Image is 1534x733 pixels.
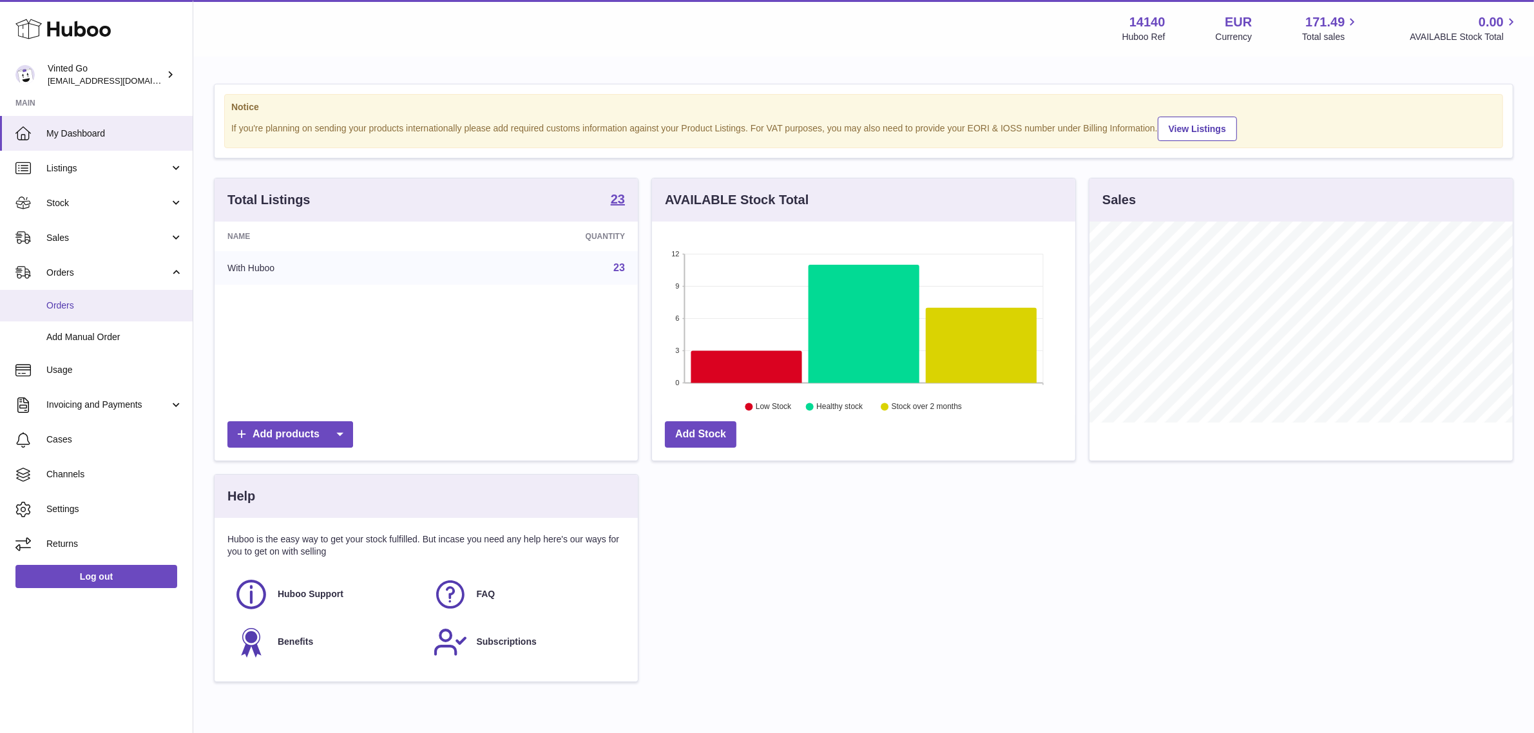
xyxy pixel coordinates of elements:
img: internalAdmin-14140@internal.huboo.com [15,65,35,84]
a: Add Stock [665,421,736,448]
h3: Total Listings [227,191,311,209]
a: FAQ [433,577,619,612]
a: Benefits [234,625,420,660]
span: Sales [46,232,169,244]
div: If you're planning on sending your products internationally please add required customs informati... [231,115,1496,141]
text: 3 [675,347,679,354]
span: Usage [46,364,183,376]
a: Add products [227,421,353,448]
h3: AVAILABLE Stock Total [665,191,809,209]
span: Cases [46,433,183,446]
a: Huboo Support [234,577,420,612]
span: Subscriptions [477,636,537,648]
a: 0.00 AVAILABLE Stock Total [1410,14,1519,43]
span: My Dashboard [46,128,183,140]
h3: Help [227,488,255,505]
text: 12 [671,250,679,258]
div: Vinted Go [48,62,164,87]
text: 6 [675,314,679,322]
span: Returns [46,538,183,550]
span: Add Manual Order [46,331,183,343]
span: Total sales [1302,31,1359,43]
text: Healthy stock [816,403,863,412]
text: Low Stock [756,403,792,412]
h3: Sales [1102,191,1136,209]
span: 0.00 [1479,14,1504,31]
strong: Notice [231,101,1496,113]
th: Quantity [438,222,638,251]
a: 171.49 Total sales [1302,14,1359,43]
p: Huboo is the easy way to get your stock fulfilled. But incase you need any help here's our ways f... [227,533,625,558]
text: Stock over 2 months [892,403,962,412]
a: 23 [613,262,625,273]
span: Huboo Support [278,588,343,600]
a: Log out [15,565,177,588]
span: Settings [46,503,183,515]
th: Name [215,222,438,251]
text: 9 [675,282,679,290]
a: 23 [611,193,625,208]
span: Channels [46,468,183,481]
span: AVAILABLE Stock Total [1410,31,1519,43]
td: With Huboo [215,251,438,285]
div: Currency [1216,31,1252,43]
span: [EMAIL_ADDRESS][DOMAIN_NAME] [48,75,189,86]
span: FAQ [477,588,495,600]
span: Orders [46,267,169,279]
strong: 14140 [1129,14,1165,31]
a: Subscriptions [433,625,619,660]
a: View Listings [1158,117,1237,141]
span: Benefits [278,636,313,648]
span: Listings [46,162,169,175]
span: 171.49 [1305,14,1345,31]
text: 0 [675,379,679,386]
strong: EUR [1225,14,1252,31]
span: Orders [46,300,183,312]
strong: 23 [611,193,625,205]
div: Huboo Ref [1122,31,1165,43]
span: Stock [46,197,169,209]
span: Invoicing and Payments [46,399,169,411]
